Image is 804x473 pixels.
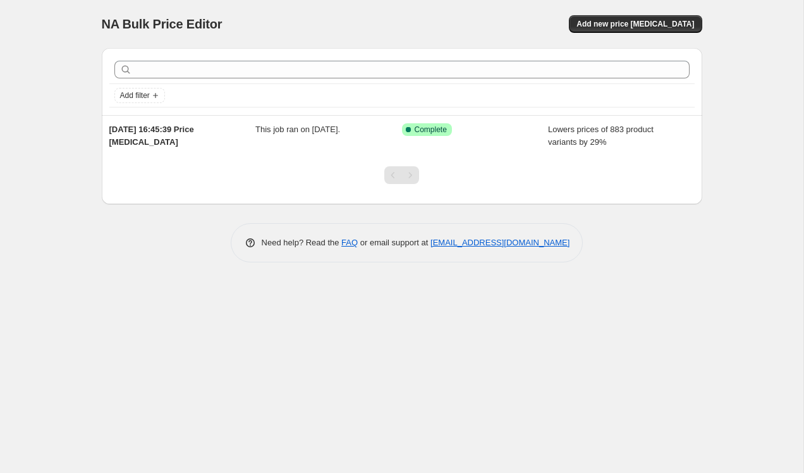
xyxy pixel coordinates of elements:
[358,238,430,247] span: or email support at
[341,238,358,247] a: FAQ
[262,238,342,247] span: Need help? Read the
[415,125,447,135] span: Complete
[255,125,340,134] span: This job ran on [DATE].
[430,238,569,247] a: [EMAIL_ADDRESS][DOMAIN_NAME]
[120,90,150,101] span: Add filter
[114,88,165,103] button: Add filter
[576,19,694,29] span: Add new price [MEDICAL_DATA]
[384,166,419,184] nav: Pagination
[569,15,702,33] button: Add new price [MEDICAL_DATA]
[102,17,222,31] span: NA Bulk Price Editor
[548,125,654,147] span: Lowers prices of 883 product variants by 29%
[109,125,194,147] span: [DATE] 16:45:39 Price [MEDICAL_DATA]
